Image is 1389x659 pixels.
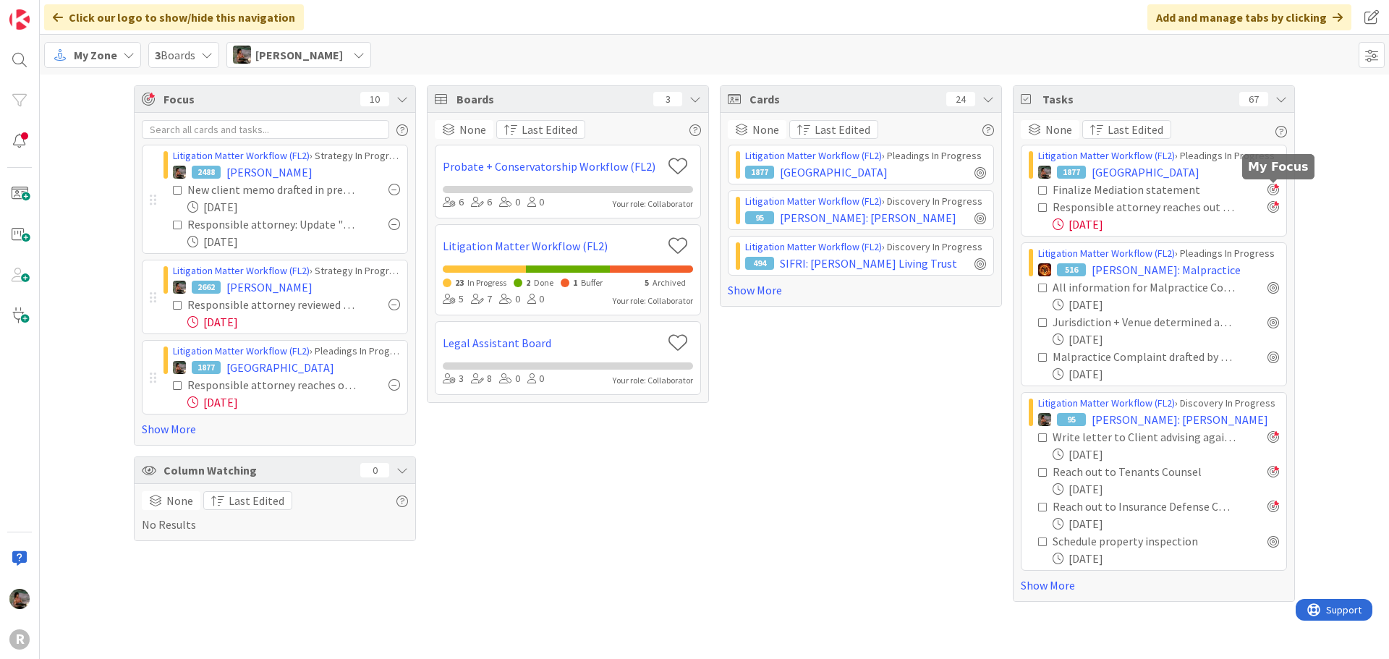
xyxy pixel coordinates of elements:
[187,198,400,216] div: [DATE]
[173,166,186,179] img: MW
[233,46,251,64] img: MW
[1053,279,1236,296] div: All information for Malpractice Complaint identified and obtained (beyond demand letter stage)
[173,148,400,163] div: › Strategy In Progress
[1038,396,1279,411] div: › Discovery In Progress
[499,292,520,307] div: 0
[187,181,357,198] div: New client memo drafted in preparation for client call on 9-5
[1038,263,1051,276] img: TR
[142,420,408,438] a: Show More
[226,359,334,376] span: [GEOGRAPHIC_DATA]
[1053,331,1279,348] div: [DATE]
[187,376,357,394] div: Responsible attorney reaches out to client to review status + memo, preliminary analysis and disc...
[749,90,939,108] span: Cards
[443,195,464,211] div: 6
[526,277,530,288] span: 2
[360,463,389,477] div: 0
[613,374,693,387] div: Your role: Collaborator
[1038,413,1051,426] img: MW
[192,281,221,294] div: 2662
[173,281,186,294] img: MW
[173,263,400,279] div: › Strategy In Progress
[1021,577,1287,594] a: Show More
[745,166,774,179] div: 1877
[522,121,577,138] span: Last Edited
[1038,247,1175,260] a: Litigation Matter Workflow (FL2)
[745,239,986,255] div: › Discovery In Progress
[187,313,400,331] div: [DATE]
[1053,313,1236,331] div: Jurisdiction + Venue determined and card updated to reflect both
[1239,92,1268,106] div: 67
[9,9,30,30] img: Visit kanbanzone.com
[527,371,544,387] div: 0
[187,233,400,250] div: [DATE]
[192,361,221,374] div: 1877
[815,121,870,138] span: Last Edited
[142,491,408,533] div: No Results
[745,195,882,208] a: Litigation Matter Workflow (FL2)
[443,292,464,307] div: 5
[443,237,662,255] a: Litigation Matter Workflow (FL2)
[1147,4,1351,30] div: Add and manage tabs by clicking
[745,257,774,270] div: 494
[1092,261,1241,279] span: [PERSON_NAME]: Malpractice
[226,163,313,181] span: [PERSON_NAME]
[443,158,662,175] a: Probate + Conservatorship Workflow (FL2)
[1053,480,1279,498] div: [DATE]
[456,90,646,108] span: Boards
[187,394,400,411] div: [DATE]
[780,255,957,272] span: SIFRI: [PERSON_NAME] Living Trust
[1053,463,1228,480] div: Reach out to Tenants Counsel
[226,279,313,296] span: [PERSON_NAME]
[1053,296,1279,313] div: [DATE]
[745,148,986,163] div: › Pleadings In Progress
[1038,396,1175,409] a: Litigation Matter Workflow (FL2)
[44,4,304,30] div: Click our logo to show/hide this navigation
[1053,216,1279,233] div: [DATE]
[229,492,284,509] span: Last Edited
[173,149,310,162] a: Litigation Matter Workflow (FL2)
[1057,263,1086,276] div: 516
[1053,550,1279,567] div: [DATE]
[1092,163,1199,181] span: [GEOGRAPHIC_DATA]
[1082,120,1171,139] button: Last Edited
[155,46,195,64] span: Boards
[1053,365,1279,383] div: [DATE]
[534,277,553,288] span: Done
[780,209,956,226] span: [PERSON_NAME]: [PERSON_NAME]
[173,344,400,359] div: › Pleadings In Progress
[1038,166,1051,179] img: MW
[1108,121,1163,138] span: Last Edited
[745,194,986,209] div: › Discovery In Progress
[1053,348,1236,365] div: Malpractice Complaint drafted by Attorney
[1038,148,1279,163] div: › Pleadings In Progress
[1045,121,1072,138] span: None
[1038,149,1175,162] a: Litigation Matter Workflow (FL2)
[255,46,343,64] span: [PERSON_NAME]
[1057,166,1086,179] div: 1877
[203,491,292,510] button: Last Edited
[1038,246,1279,261] div: › Pleadings In Progress
[1053,181,1228,198] div: Finalize Mediation statement
[187,296,357,313] div: Responsible attorney reviewed original client documents
[1053,532,1227,550] div: Schedule property inspection
[192,166,221,179] div: 2488
[173,361,186,374] img: MW
[467,277,506,288] span: In Progress
[1053,515,1279,532] div: [DATE]
[653,277,686,288] span: Archived
[728,281,994,299] a: Show More
[9,629,30,650] div: R
[163,462,353,479] span: Column Watching
[1053,498,1236,515] div: Reach out to Insurance Defense Counsel re Property Inspection
[142,120,389,139] input: Search all cards and tasks...
[745,211,774,224] div: 95
[163,90,349,108] span: Focus
[613,197,693,211] div: Your role: Collaborator
[789,120,878,139] button: Last Edited
[471,292,492,307] div: 7
[1057,413,1086,426] div: 95
[30,2,66,20] span: Support
[745,149,882,162] a: Litigation Matter Workflow (FL2)
[9,589,30,609] img: MW
[499,371,520,387] div: 0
